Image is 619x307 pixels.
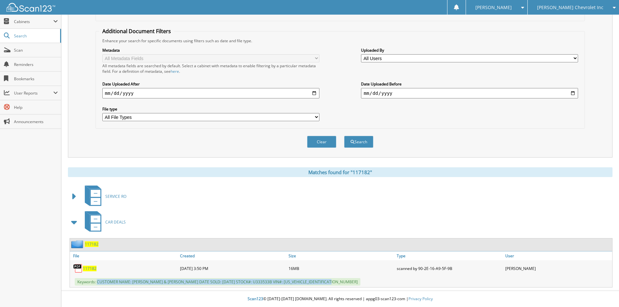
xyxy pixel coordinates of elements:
span: Search [14,33,57,39]
label: Metadata [102,47,319,53]
a: Privacy Policy [408,296,433,301]
label: Uploaded By [361,47,578,53]
label: Date Uploaded After [102,81,319,87]
span: Reminders [14,62,58,67]
span: [PERSON_NAME] [475,6,512,9]
label: File type [102,106,319,112]
div: Enhance your search for specific documents using filters such as date and file type. [99,38,581,44]
button: Clear [307,136,336,148]
span: Help [14,105,58,110]
a: SERVICE RO [81,184,126,209]
a: Size [287,251,395,260]
input: start [102,88,319,98]
span: CAR DEALS [105,219,126,225]
span: Cabinets [14,19,53,24]
div: 16MB [287,262,395,275]
a: here [171,69,179,74]
span: Announcements [14,119,58,124]
div: All metadata fields are searched by default. Select a cabinet with metadata to enable filtering b... [102,63,319,74]
a: CAR DEALS [81,209,126,235]
legend: Additional Document Filters [99,28,174,35]
span: [PERSON_NAME] Chevrolet Inc [537,6,603,9]
span: Scan [14,47,58,53]
a: User [504,251,612,260]
div: scanned by 90-2E-16-A9-5F-9B [395,262,504,275]
span: User Reports [14,90,53,96]
div: [DATE] 3:50 PM [178,262,287,275]
div: © [DATE]-[DATE] [DOMAIN_NAME]. All rights reserved | appg03-scan123-com | [61,291,619,307]
iframe: Chat Widget [587,276,619,307]
a: File [70,251,178,260]
span: SERVICE RO [105,194,126,199]
span: Keywords: CUSTOMER NAME: [PERSON_NAME] & [PERSON_NAME] DATE SOLD: [DATE] STOCK#: U333533B VIN#: [... [75,278,360,286]
div: [PERSON_NAME] [504,262,612,275]
span: Scan123 [248,296,263,301]
img: scan123-logo-white.svg [6,3,55,12]
img: PDF.png [73,263,83,273]
a: 117182 [83,266,97,271]
a: Created [178,251,287,260]
input: end [361,88,578,98]
span: Bookmarks [14,76,58,82]
img: folder2.png [71,240,85,248]
button: Search [344,136,373,148]
div: Matches found for "117182" [68,167,613,177]
label: Date Uploaded Before [361,81,578,87]
a: 117182 [85,241,98,247]
a: Type [395,251,504,260]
